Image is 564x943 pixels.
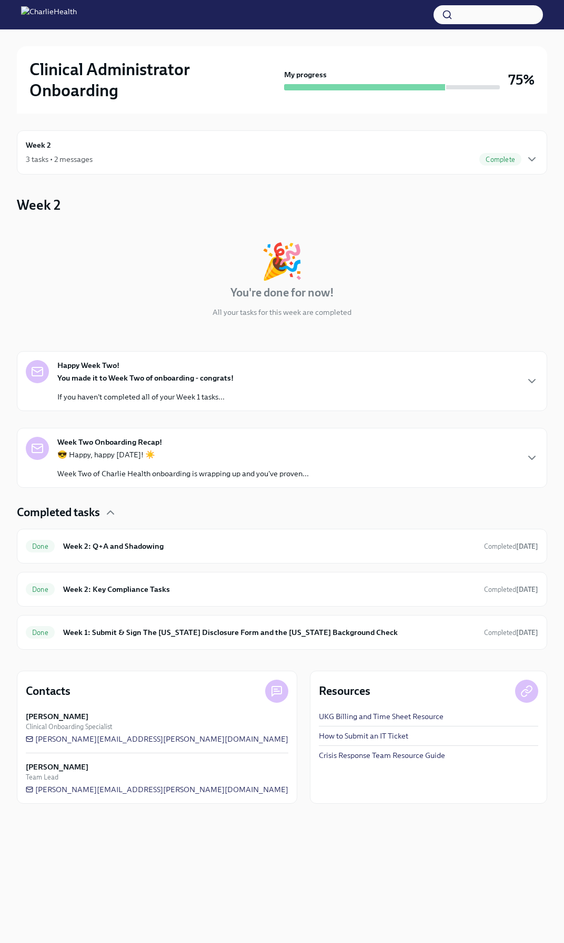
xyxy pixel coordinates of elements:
[17,505,547,520] div: Completed tasks
[516,586,538,593] strong: [DATE]
[26,711,88,722] strong: [PERSON_NAME]
[26,624,538,641] a: DoneWeek 1: Submit & Sign The [US_STATE] Disclosure Form and the [US_STATE] Background CheckCompl...
[57,437,162,447] strong: Week Two Onboarding Recap!
[484,629,538,637] span: Completed
[484,628,538,638] span: September 5th, 2025 16:49
[57,360,119,371] strong: Happy Week Two!
[26,538,538,555] a: DoneWeek 2: Q+A and ShadowingCompleted[DATE]
[260,244,304,279] div: 🎉
[508,70,535,89] h3: 75%
[230,285,334,301] h4: You're done for now!
[29,59,280,101] h2: Clinical Administrator Onboarding
[63,540,476,552] h6: Week 2: Q+A and Shadowing
[484,586,538,593] span: Completed
[57,373,234,383] strong: You made it to Week Two of onboarding - congrats!
[63,627,476,638] h6: Week 1: Submit & Sign The [US_STATE] Disclosure Form and the [US_STATE] Background Check
[26,762,88,772] strong: [PERSON_NAME]
[319,731,408,741] a: How to Submit an IT Ticket
[26,542,55,550] span: Done
[319,750,445,761] a: Crisis Response Team Resource Guide
[17,196,61,214] h3: Week 2
[26,154,93,165] div: 3 tasks • 2 messages
[21,6,77,23] img: CharlieHealth
[284,69,327,80] strong: My progress
[17,505,100,520] h4: Completed tasks
[319,711,444,722] a: UKG Billing and Time Sheet Resource
[26,586,55,593] span: Done
[213,307,351,317] p: All your tasks for this week are completed
[319,683,370,699] h4: Resources
[479,156,521,163] span: Complete
[57,392,234,402] p: If you haven't completed all of your Week 1 tasks...
[26,784,288,795] a: [PERSON_NAME][EMAIL_ADDRESS][PERSON_NAME][DOMAIN_NAME]
[57,468,309,479] p: Week Two of Charlie Health onboarding is wrapping up and you've proven...
[26,734,288,744] a: [PERSON_NAME][EMAIL_ADDRESS][PERSON_NAME][DOMAIN_NAME]
[26,139,51,151] h6: Week 2
[26,683,70,699] h4: Contacts
[516,629,538,637] strong: [DATE]
[63,583,476,595] h6: Week 2: Key Compliance Tasks
[516,542,538,550] strong: [DATE]
[484,585,538,594] span: September 11th, 2025 18:56
[26,629,55,637] span: Done
[26,581,538,598] a: DoneWeek 2: Key Compliance TasksCompleted[DATE]
[26,722,112,732] span: Clinical Onboarding Specialist
[484,542,538,550] span: Completed
[57,449,309,460] p: 😎 Happy, happy [DATE]! ☀️
[26,772,58,782] span: Team Lead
